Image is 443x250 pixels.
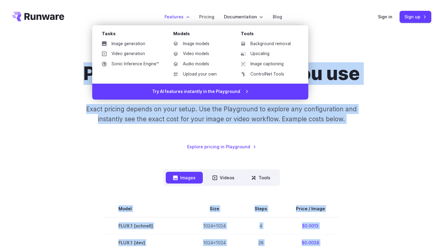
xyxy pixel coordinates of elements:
[241,30,299,39] div: Tools
[187,143,256,150] a: Explore pricing in Playground
[378,13,392,20] a: Sign in
[236,60,299,69] a: Image captioning
[240,200,281,217] th: Steps
[224,13,263,20] label: Documentation
[168,39,231,48] a: Image models
[168,70,231,79] a: Upload your own
[236,70,299,79] a: ControlNet Tools
[12,12,64,21] a: Go to /
[189,217,240,234] td: 1024x1024
[236,39,299,48] a: Background removal
[168,49,231,58] a: Video models
[281,217,339,234] td: $0.0013
[97,49,164,58] a: Video generation
[236,49,299,58] a: Upscaling
[281,200,339,217] th: Price / Image
[97,39,164,48] a: Image generation
[165,13,190,20] label: Features
[83,63,360,85] h1: Pricing based on what you use
[104,200,189,217] th: Model
[240,217,281,234] td: 4
[92,84,308,100] a: Try AI features instantly in the Playground
[199,13,214,20] a: Pricing
[168,60,231,69] a: Audio models
[104,217,189,234] td: FLUX.1 [schnell]
[244,172,278,184] button: Tools
[205,172,242,184] button: Videos
[166,172,203,184] button: Images
[189,200,240,217] th: Size
[273,13,282,20] a: Blog
[75,104,368,124] p: Exact pricing depends on your setup. Use the Playground to explore any configuration and instantl...
[97,60,164,69] a: Sonic Inference Engine™
[173,30,231,39] div: Models
[400,11,431,23] a: Sign up
[102,30,164,39] div: Tasks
